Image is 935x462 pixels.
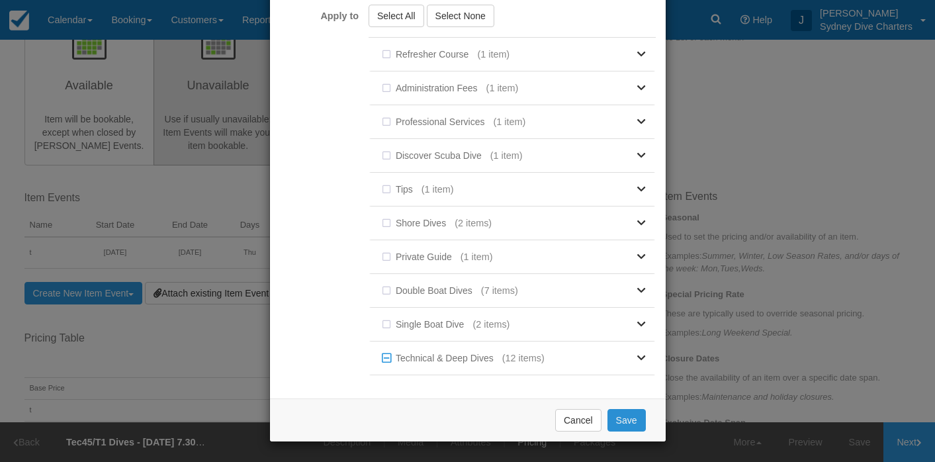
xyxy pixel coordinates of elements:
span: (1 item) [494,115,526,129]
label: Single Boat Dive [378,314,472,334]
span: (1 item) [477,48,510,62]
span: (7 items) [481,284,518,298]
label: Private Guide [378,247,461,267]
label: Technical & Deep Dives [378,348,502,368]
label: Double Boat Dives [378,281,481,300]
span: (2 items) [455,216,492,230]
label: Discover Scuba Dive [378,146,490,165]
button: Cancel [555,409,601,432]
label: Administration Fees [378,78,486,98]
button: Select All [369,5,424,27]
span: (1 item) [422,183,454,197]
button: Select None [427,5,494,27]
label: Tips [378,179,422,199]
span: (1 item) [461,250,493,264]
label: Shore Dives [378,213,455,233]
label: Professional Services [378,112,494,132]
span: (1 item) [490,149,523,163]
button: Save [607,409,646,432]
span: (1 item) [486,81,519,95]
label: Apply to [270,5,369,23]
label: Refresher Course [378,44,477,64]
span: (2 items) [472,318,510,332]
span: (12 items) [502,351,545,365]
